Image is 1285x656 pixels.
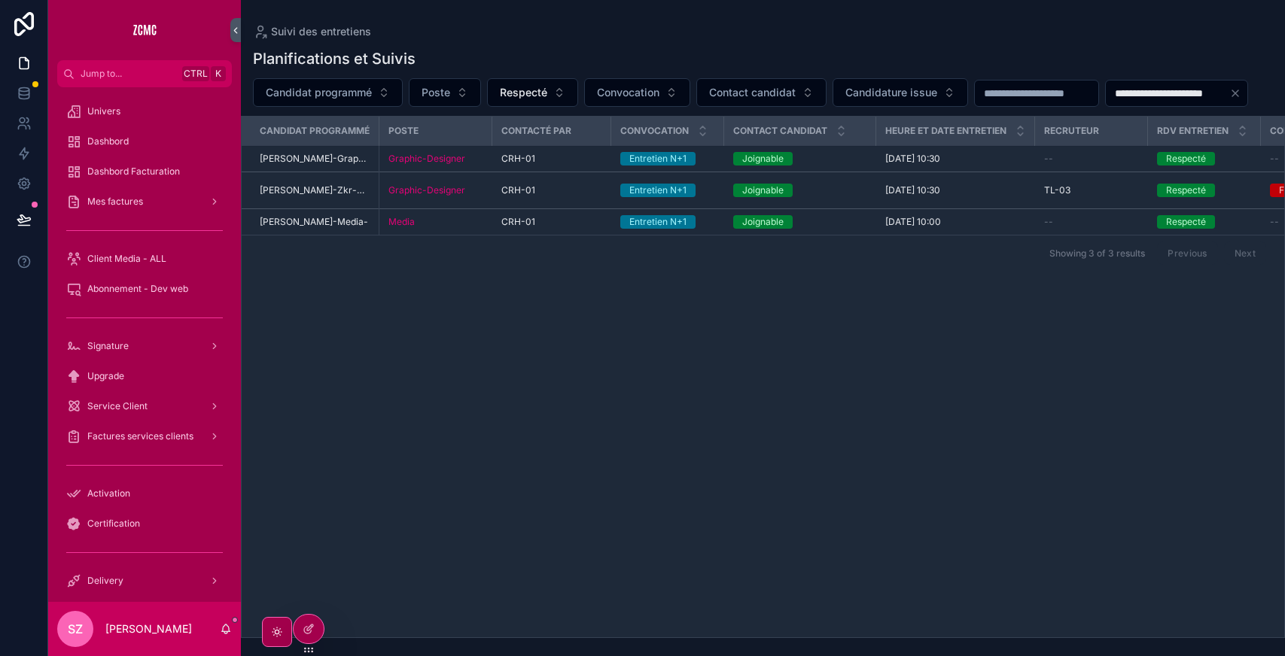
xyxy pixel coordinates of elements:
[87,105,120,117] span: Univers
[212,68,224,80] span: K
[57,567,232,594] a: Delivery
[629,215,687,229] div: Entretien N+1
[501,184,602,196] a: CRH-01
[885,153,940,165] span: [DATE] 10:30
[733,184,867,197] a: Joignable
[409,78,481,107] button: Select Button
[87,575,123,587] span: Delivery
[742,215,784,229] div: Joignable
[1166,215,1206,229] div: Respecté
[845,85,937,100] span: Candidature issue
[57,60,232,87] button: Jump to...CtrlK
[1044,216,1053,228] span: --
[253,78,403,107] button: Select Button
[620,152,715,166] a: Entretien N+1
[57,423,232,450] a: Factures services clients
[885,184,1026,196] a: [DATE] 10:30
[260,216,368,228] span: [PERSON_NAME]-Media-
[388,125,419,137] span: Poste
[260,153,370,165] a: [PERSON_NAME]-Graphic-Designer-
[1166,152,1206,166] div: Respecté
[1044,216,1139,228] a: --
[501,153,535,165] span: CRH-01
[57,275,232,302] a: Abonnement - Dev web
[388,153,483,165] a: Graphic-Designer
[87,370,124,382] span: Upgrade
[1044,184,1139,196] a: TL-03
[885,125,1006,137] span: Heure et date entretien
[260,216,370,228] a: [PERSON_NAME]-Media-
[709,85,796,100] span: Contact candidat
[87,430,193,442] span: Factures services clients
[501,125,571,137] span: Contacté par
[742,152,784,166] div: Joignable
[1157,152,1252,166] a: Respecté
[742,184,784,197] div: Joignable
[87,283,188,295] span: Abonnement - Dev web
[501,153,602,165] a: CRH-01
[620,184,715,197] a: Entretien N+1
[1049,248,1145,260] span: Showing 3 of 3 results
[388,153,465,165] span: Graphic-Designer
[629,152,687,166] div: Entretien N+1
[57,363,232,390] a: Upgrade
[105,621,192,636] p: [PERSON_NAME]
[68,620,83,638] span: SZ
[182,66,209,81] span: Ctrl
[885,216,1026,228] a: [DATE] 10:00
[1044,184,1070,196] span: TL-03
[388,184,465,196] a: Graphic-Designer
[388,184,483,196] a: Graphic-Designer
[260,125,370,137] span: Candidat programmé
[1270,216,1279,228] span: --
[1166,184,1206,197] div: Respecté
[1157,125,1229,137] span: RDV entretien
[271,24,371,39] span: Suivi des entretiens
[629,184,687,197] div: Entretien N+1
[388,216,415,228] a: Media
[422,85,450,100] span: Poste
[733,215,867,229] a: Joignable
[57,333,232,360] a: Signature
[260,184,370,196] a: [PERSON_NAME]-Zkr-Graphic-Designer-
[87,518,140,530] span: Certification
[87,340,129,352] span: Signature
[57,393,232,420] a: Service Client
[501,216,602,228] a: CRH-01
[833,78,968,107] button: Select Button
[1044,125,1099,137] span: Recruteur
[81,68,176,80] span: Jump to...
[87,253,166,265] span: Client Media - ALL
[696,78,827,107] button: Select Button
[597,85,659,100] span: Convocation
[57,245,232,272] a: Client Media - ALL
[388,216,483,228] a: Media
[87,196,143,208] span: Mes factures
[57,188,232,215] a: Mes factures
[48,87,241,602] div: scrollable content
[501,184,535,196] span: CRH-01
[620,215,715,229] a: Entretien N+1
[253,24,371,39] a: Suivi des entretiens
[57,128,232,155] a: Dashbord
[1270,153,1279,165] span: --
[87,400,148,412] span: Service Client
[1157,215,1252,229] a: Respecté
[57,480,232,507] a: Activation
[584,78,690,107] button: Select Button
[885,184,940,196] span: [DATE] 10:30
[733,152,867,166] a: Joignable
[885,216,941,228] span: [DATE] 10:00
[500,85,547,100] span: Respecté
[266,85,372,100] span: Candidat programmé
[1157,184,1252,197] a: Respecté
[253,48,416,69] h1: Planifications et Suivis
[132,18,157,42] img: App logo
[57,510,232,537] a: Certification
[487,78,578,107] button: Select Button
[620,125,689,137] span: Convocation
